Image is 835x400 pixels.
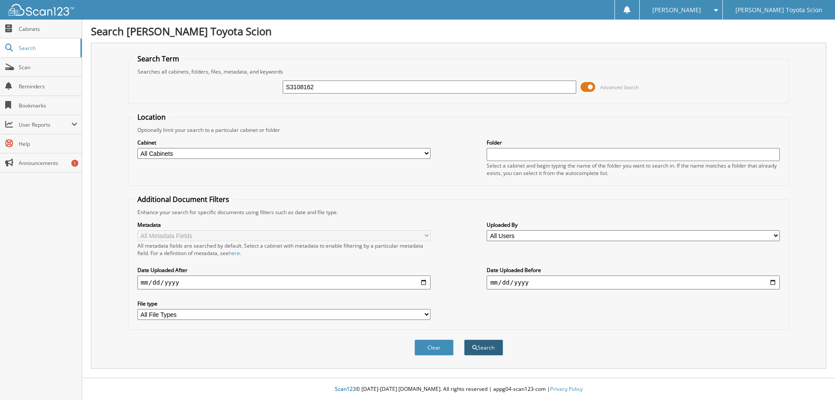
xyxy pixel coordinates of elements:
[137,276,431,289] input: start
[133,195,234,204] legend: Additional Document Filters
[464,339,503,356] button: Search
[335,385,356,393] span: Scan123
[71,160,78,167] div: 1
[487,139,780,146] label: Folder
[414,339,454,356] button: Clear
[137,266,431,274] label: Date Uploaded After
[550,385,583,393] a: Privacy Policy
[600,84,639,91] span: Advanced Search
[133,208,785,216] div: Enhance your search for specific documents using filters such as date and file type.
[133,54,184,64] legend: Search Term
[91,24,826,38] h1: Search [PERSON_NAME] Toyota Scion
[792,358,835,400] iframe: Chat Widget
[133,68,785,75] div: Searches all cabinets, folders, files, metadata, and keywords
[137,139,431,146] label: Cabinet
[487,276,780,289] input: end
[19,140,77,148] span: Help
[735,7,822,13] span: [PERSON_NAME] Toyota Scion
[82,379,835,400] div: © [DATE]-[DATE] [DOMAIN_NAME]. All rights reserved | appg04-scan123-com |
[652,7,701,13] span: [PERSON_NAME]
[137,221,431,229] label: Metadata
[19,44,76,52] span: Search
[9,4,74,16] img: scan123-logo-white.svg
[19,121,71,128] span: User Reports
[133,126,785,134] div: Optionally limit your search to a particular cabinet or folder
[19,64,77,71] span: Scan
[137,242,431,257] div: All metadata fields are searched by default. Select a cabinet with metadata to enable filtering b...
[19,25,77,33] span: Cabinets
[487,221,780,229] label: Uploaded By
[133,112,170,122] legend: Location
[487,266,780,274] label: Date Uploaded Before
[137,300,431,307] label: File type
[19,83,77,90] span: Reminders
[19,159,77,167] span: Announcements
[229,249,240,257] a: here
[19,102,77,109] span: Bookmarks
[487,162,780,177] div: Select a cabinet and begin typing the name of the folder you want to search in. If the name match...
